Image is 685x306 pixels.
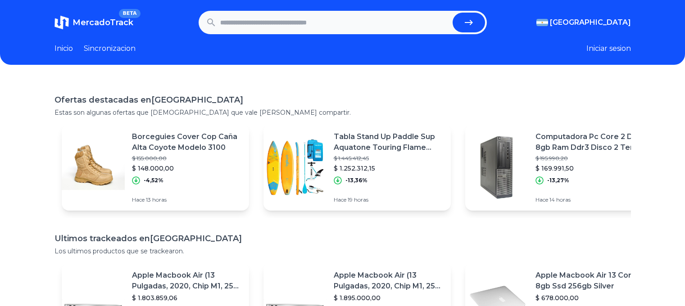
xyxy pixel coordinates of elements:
[73,18,133,27] span: MercadoTrack
[54,15,133,30] a: MercadoTrackBETA
[535,293,645,302] p: $ 678.000,00
[54,108,631,117] p: Estas son algunas ofertas que [DEMOGRAPHIC_DATA] que vale [PERSON_NAME] compartir.
[54,232,631,245] h1: Ultimos trackeados en [GEOGRAPHIC_DATA]
[535,164,645,173] p: $ 169.991,50
[586,43,631,54] button: Iniciar sesion
[536,19,548,26] img: Argentina
[535,270,645,292] p: Apple Macbook Air 13 Core I5 8gb Ssd 256gb Silver
[54,15,69,30] img: MercadoTrack
[345,177,367,184] p: -13,36%
[119,9,140,18] span: BETA
[547,177,569,184] p: -13,27%
[334,196,444,203] p: Hace 19 horas
[334,131,444,153] p: Tabla Stand Up Paddle Sup Aquatone Touring Flame 11'6'-150k
[334,155,444,162] p: $ 1.445.412,45
[132,164,242,173] p: $ 148.000,00
[535,155,645,162] p: $ 195.990,20
[550,17,631,28] span: [GEOGRAPHIC_DATA]
[263,124,451,211] a: Featured imageTabla Stand Up Paddle Sup Aquatone Touring Flame 11'6'-150k$ 1.445.412,45$ 1.252.31...
[535,196,645,203] p: Hace 14 horas
[54,43,73,54] a: Inicio
[132,270,242,292] p: Apple Macbook Air (13 Pulgadas, 2020, Chip M1, 256 Gb De Ssd, 8 Gb De Ram) - Plata
[536,17,631,28] button: [GEOGRAPHIC_DATA]
[54,247,631,256] p: Los ultimos productos que se trackearon.
[62,124,249,211] a: Featured imageBorceguies Cover Cop Caña Alta Coyote Modelo 3100$ 155.000,00$ 148.000,00-4,52%Hace...
[334,293,444,302] p: $ 1.895.000,00
[132,293,242,302] p: $ 1.803.859,06
[535,131,645,153] p: Computadora Pc Core 2 Duo 8gb Ram Ddr3 Disco 2 Tera
[334,164,444,173] p: $ 1.252.312,15
[334,270,444,292] p: Apple Macbook Air (13 Pulgadas, 2020, Chip M1, 256 Gb De Ssd, 8 Gb De Ram) - Plata
[263,136,327,199] img: Featured image
[54,94,631,106] h1: Ofertas destacadas en [GEOGRAPHIC_DATA]
[144,177,163,184] p: -4,52%
[465,136,528,199] img: Featured image
[84,43,136,54] a: Sincronizacion
[465,124,653,211] a: Featured imageComputadora Pc Core 2 Duo 8gb Ram Ddr3 Disco 2 Tera$ 195.990,20$ 169.991,50-13,27%H...
[132,196,242,203] p: Hace 13 horas
[132,131,242,153] p: Borceguies Cover Cop Caña Alta Coyote Modelo 3100
[132,155,242,162] p: $ 155.000,00
[62,136,125,199] img: Featured image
